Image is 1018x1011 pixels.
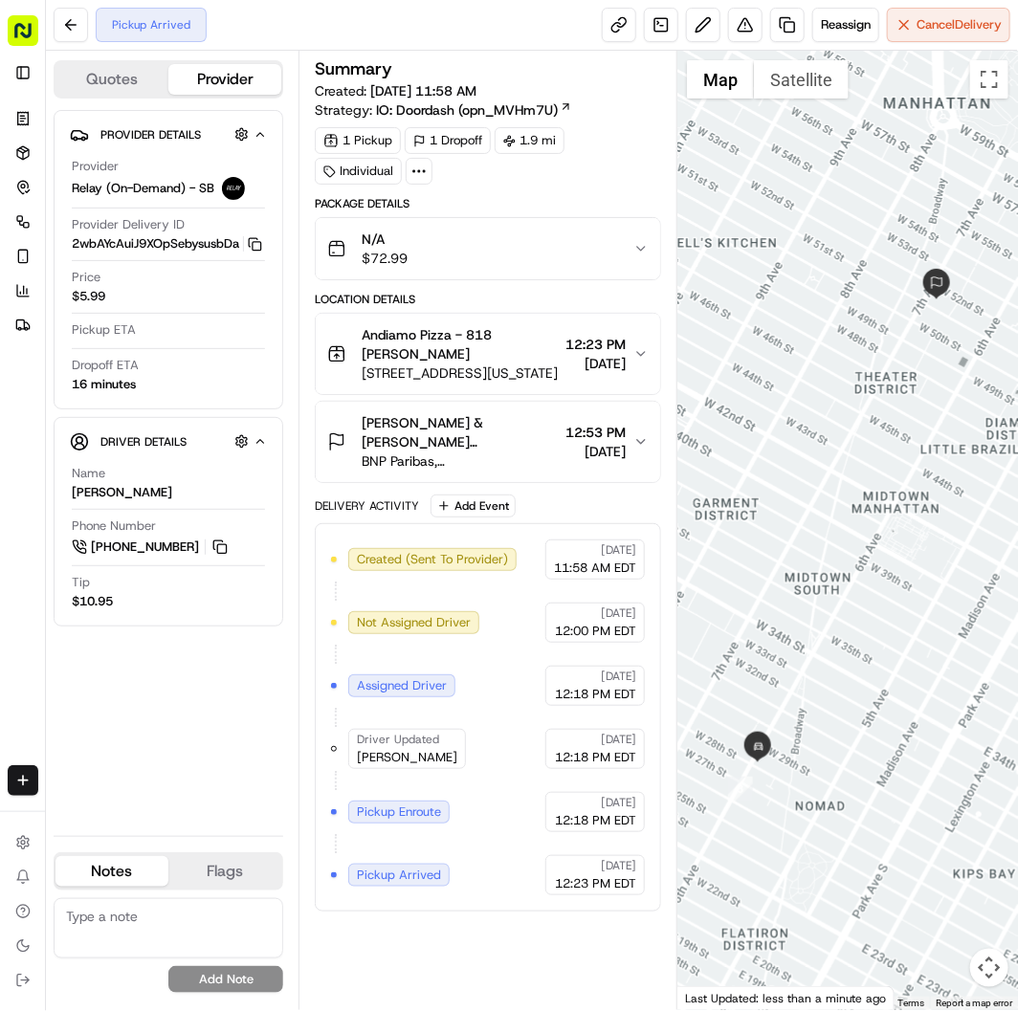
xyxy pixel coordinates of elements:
div: Strategy: [315,100,572,120]
button: Provider [168,64,281,95]
span: [DATE] 11:58 AM [370,82,476,99]
div: 3 [728,777,753,802]
span: [PHONE_NUMBER] [91,538,199,556]
div: Location Details [315,292,661,307]
span: API Documentation [181,277,307,297]
div: 1.9 mi [495,127,564,154]
button: Driver Details [70,426,267,457]
a: Terms (opens in new tab) [897,998,924,1008]
span: 11:58 AM EDT [554,560,636,577]
button: Show street map [687,60,754,99]
div: 16 minutes [72,376,136,393]
span: Driver Updated [357,732,439,747]
span: Relay (On-Demand) - SB [72,180,214,197]
div: Delivery Activity [315,498,419,514]
span: [DATE] [601,732,636,747]
span: IO: Doordash (opn_MVHm7U) [376,100,558,120]
img: relay_logo_black.png [222,177,245,200]
button: Add Event [431,495,516,517]
span: Phone Number [72,517,156,535]
button: Quotes [55,64,168,95]
div: 1 Dropoff [405,127,491,154]
span: 12:18 PM EDT [555,686,636,703]
span: [PERSON_NAME] & [PERSON_NAME] [PERSON_NAME] [362,413,558,451]
img: Nash [19,19,57,57]
div: Start new chat [65,183,314,202]
span: Assigned Driver [357,677,447,694]
span: 12:00 PM EDT [555,623,636,640]
span: 12:18 PM EDT [555,749,636,766]
button: Map camera controls [970,949,1008,987]
input: Got a question? Start typing here... [50,123,344,143]
span: Provider [72,158,119,175]
a: Powered byPylon [135,323,232,339]
button: Andiamo Pizza - 818 [PERSON_NAME][STREET_ADDRESS][US_STATE]12:23 PM[DATE] [316,314,660,394]
span: [STREET_ADDRESS][US_STATE] [362,363,558,383]
span: [DATE] [601,605,636,621]
span: [DATE] [565,442,626,461]
span: $72.99 [362,249,408,268]
span: Name [72,465,105,482]
span: Created: [315,81,476,100]
span: Pickup ETA [72,321,136,339]
span: [DATE] [601,795,636,810]
div: 1 Pickup [315,127,401,154]
button: 2wbAYcAuiJ9XOpSebysusbDa [72,235,262,253]
span: Provider Delivery ID [72,216,185,233]
span: 12:53 PM [565,423,626,442]
button: Reassign [812,8,879,42]
span: Cancel Delivery [917,16,1002,33]
span: Not Assigned Driver [357,614,471,631]
span: [DATE] [601,542,636,558]
a: 💻API Documentation [154,270,315,304]
span: Driver Details [100,434,187,450]
div: Package Details [315,196,661,211]
span: Price [72,269,100,286]
h3: Summary [315,60,392,77]
button: N/A$72.99 [316,218,660,279]
div: [PERSON_NAME] [72,484,172,501]
span: 12:23 PM [565,335,626,354]
a: IO: Doordash (opn_MVHm7U) [376,100,572,120]
p: Welcome 👋 [19,77,348,107]
span: Reassign [821,16,871,33]
span: Tip [72,574,90,591]
button: Start new chat [325,188,348,211]
div: 💻 [162,279,177,295]
span: [DATE] [565,354,626,373]
div: We're available if you need us! [65,202,242,217]
a: Open this area in Google Maps (opens a new window) [682,985,745,1010]
img: Google [682,985,745,1010]
button: [PERSON_NAME] & [PERSON_NAME] [PERSON_NAME]BNP Paribas, [STREET_ADDRESS][US_STATE]12:53 PM[DATE] [316,402,660,482]
div: 📗 [19,279,34,295]
div: $10.95 [72,593,113,610]
span: 12:23 PM EDT [555,875,636,892]
a: Report a map error [936,998,1012,1008]
span: $5.99 [72,288,105,305]
button: Notes [55,856,168,887]
span: BNP Paribas, [STREET_ADDRESS][US_STATE] [362,451,558,471]
span: N/A [362,230,408,249]
span: [PERSON_NAME] [357,749,457,766]
img: 1736555255976-a54dd68f-1ca7-489b-9aae-adbdc363a1c4 [19,183,54,217]
span: Dropoff ETA [72,357,139,374]
button: Provider Details [70,119,267,150]
span: [DATE] [601,858,636,873]
button: Show satellite imagery [754,60,849,99]
div: Individual [315,158,402,185]
button: Toggle fullscreen view [970,60,1008,99]
button: CancelDelivery [887,8,1010,42]
span: Knowledge Base [38,277,146,297]
span: 12:18 PM EDT [555,812,636,829]
button: Flags [168,856,281,887]
a: 📗Knowledge Base [11,270,154,304]
div: Last Updated: less than a minute ago [677,986,895,1010]
span: Created (Sent To Provider) [357,551,508,568]
span: Pickup Arrived [357,867,441,884]
span: Provider Details [100,127,201,143]
span: Pickup Enroute [357,803,441,821]
span: Pylon [190,324,232,339]
span: [DATE] [601,669,636,684]
span: Andiamo Pizza - 818 [PERSON_NAME] [362,325,558,363]
a: [PHONE_NUMBER] [72,537,231,558]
